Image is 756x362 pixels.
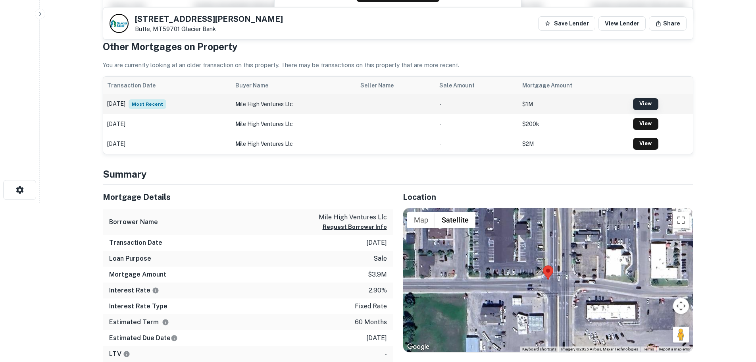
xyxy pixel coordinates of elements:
[109,302,167,311] h6: Interest Rate Type
[109,254,151,263] h6: Loan Purpose
[109,349,130,359] h6: LTV
[643,347,654,351] a: Terms
[435,134,518,154] td: -
[659,347,691,351] a: Report a map error
[231,94,357,114] td: mile high ventures llc
[518,134,629,154] td: $2M
[356,77,435,94] th: Seller Name
[103,114,231,134] td: [DATE]
[716,298,756,337] iframe: Chat Widget
[162,319,169,326] svg: Term is based on a standard schedule for this type of loan.
[231,114,357,134] td: mile high ventures llc
[103,39,693,54] h4: Other Mortgages on Property
[598,16,646,31] a: View Lender
[369,286,387,295] p: 2.90%
[673,212,689,228] button: Toggle fullscreen view
[435,77,518,94] th: Sale Amount
[135,25,283,33] p: Butte, MT59701
[103,94,231,114] td: [DATE]
[366,333,387,343] p: [DATE]
[518,114,629,134] td: $200k
[319,213,387,222] p: mile high ventures llc
[109,217,158,227] h6: Borrower Name
[109,286,159,295] h6: Interest Rate
[181,25,216,32] a: Glacier Bank
[385,349,387,359] p: -
[405,342,431,352] img: Google
[518,77,629,94] th: Mortgage Amount
[366,238,387,248] p: [DATE]
[633,98,658,110] a: View
[109,333,178,343] h6: Estimated Due Date
[435,212,475,228] button: Show satellite imagery
[633,118,658,130] a: View
[231,134,357,154] td: mile high ventures llc
[129,99,166,109] span: Most Recent
[673,298,689,314] button: Map camera controls
[538,16,595,31] button: Save Lender
[103,134,231,154] td: [DATE]
[355,317,387,327] p: 60 months
[633,138,658,150] a: View
[518,94,629,114] td: $1M
[673,327,689,343] button: Drag Pegman onto the map to open Street View
[649,16,687,31] button: Share
[561,347,638,351] span: Imagery ©2025 Airbus, Maxar Technologies
[435,114,518,134] td: -
[407,212,435,228] button: Show street map
[355,302,387,311] p: fixed rate
[152,287,159,294] svg: The interest rates displayed on the website are for informational purposes only and may be report...
[103,167,693,181] h4: Summary
[171,335,178,342] svg: Estimate is based on a standard schedule for this type of loan.
[231,77,357,94] th: Buyer Name
[123,350,130,358] svg: LTVs displayed on the website are for informational purposes only and may be reported incorrectly...
[109,270,166,279] h6: Mortgage Amount
[103,77,231,94] th: Transaction Date
[373,254,387,263] p: sale
[405,342,431,352] a: Open this area in Google Maps (opens a new window)
[109,317,169,327] h6: Estimated Term
[435,94,518,114] td: -
[135,15,283,23] h5: [STREET_ADDRESS][PERSON_NAME]
[103,60,693,70] p: You are currently looking at an older transaction on this property. There may be transactions on ...
[109,238,162,248] h6: Transaction Date
[403,191,693,203] h5: Location
[323,222,387,232] button: Request Borrower Info
[103,191,393,203] h5: Mortgage Details
[368,270,387,279] p: $3.9m
[522,347,556,352] button: Keyboard shortcuts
